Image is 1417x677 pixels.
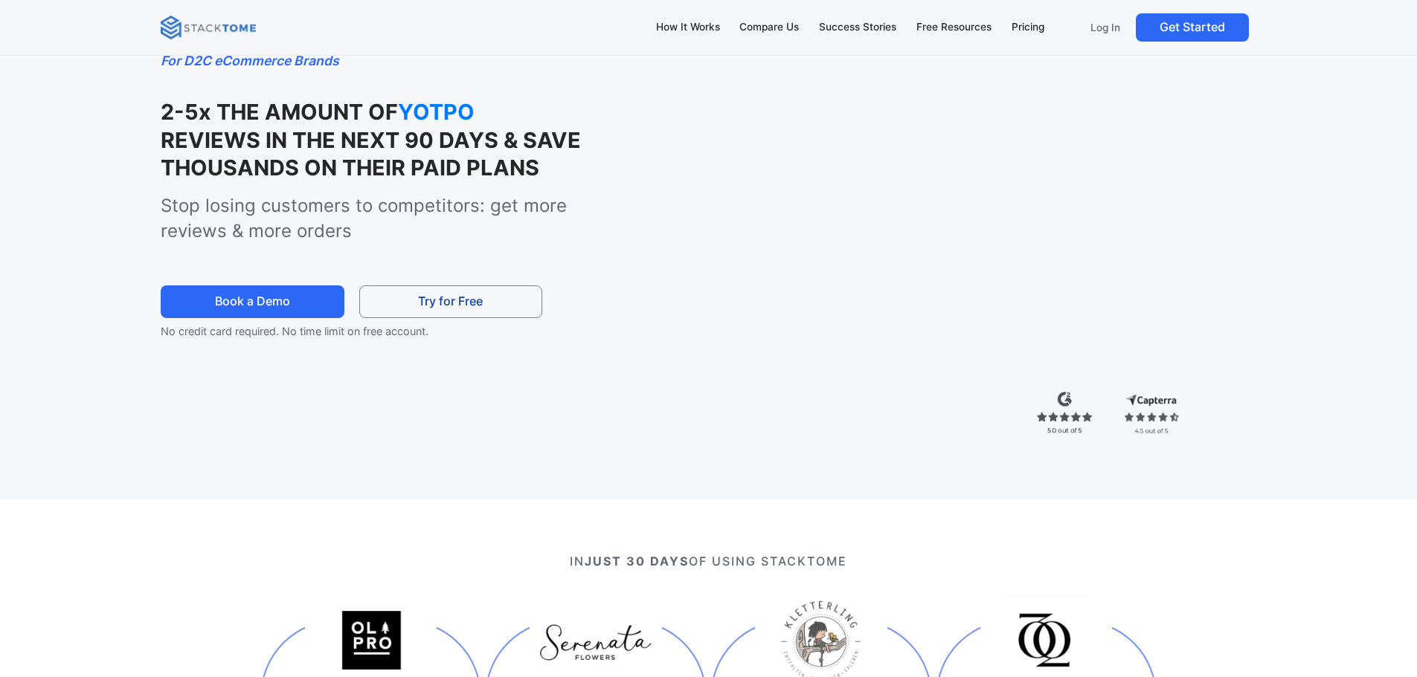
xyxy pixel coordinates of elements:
p: IN OF USING STACKTOME [216,552,1201,570]
a: Compare Us [733,12,806,43]
div: Pricing [1012,19,1044,36]
div: Success Stories [819,19,896,36]
a: Book a Demo [161,285,344,319]
p: No credit card required. No time limit on free account. [161,323,568,340]
a: How It Works [649,12,727,43]
a: Get Started [1136,13,1249,42]
strong: JUST 30 DAYS [585,554,689,569]
a: Pricing [1004,12,1051,43]
div: Free Resources [916,19,992,36]
div: Compare Us [739,19,799,36]
strong: 2-5x THE AMOUNT OF [161,99,398,125]
p: Log In [1090,21,1120,34]
strong: REVIEWS IN THE NEXT 90 DAYS & SAVE THOUSANDS ON THEIR PAID PLANS [161,127,581,181]
p: Stop losing customers to competitors: get more reviews & more orders [161,193,632,243]
div: How It Works [656,19,720,36]
iframe: StackTome- product_demo 07.24 - 1.3x speed (1080p) [663,51,1256,383]
a: Try for Free [359,285,542,319]
a: Log In [1081,13,1130,42]
strong: YOTPO [398,98,547,126]
em: For D2C eCommerce Brands [161,53,339,68]
a: Free Resources [909,12,998,43]
a: Success Stories [812,12,904,43]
